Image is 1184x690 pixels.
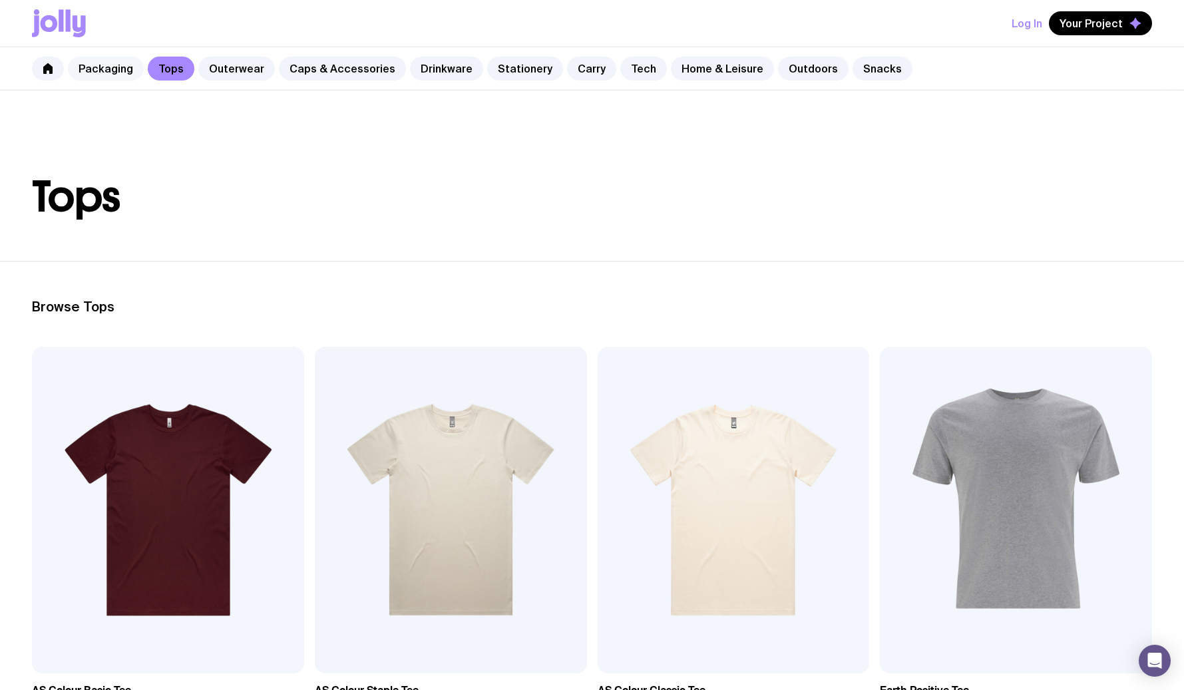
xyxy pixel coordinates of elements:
a: Outdoors [778,57,849,81]
a: Tops [148,57,194,81]
a: Snacks [853,57,912,81]
a: Drinkware [410,57,483,81]
a: Outerwear [198,57,275,81]
span: Your Project [1060,17,1123,30]
button: Log In [1012,11,1042,35]
h1: Tops [32,176,1152,218]
div: Open Intercom Messenger [1139,645,1171,677]
a: Packaging [68,57,144,81]
a: Caps & Accessories [279,57,406,81]
a: Stationery [487,57,563,81]
h2: Browse Tops [32,299,1152,315]
a: Home & Leisure [671,57,774,81]
button: Your Project [1049,11,1152,35]
a: Tech [620,57,667,81]
a: Carry [567,57,616,81]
